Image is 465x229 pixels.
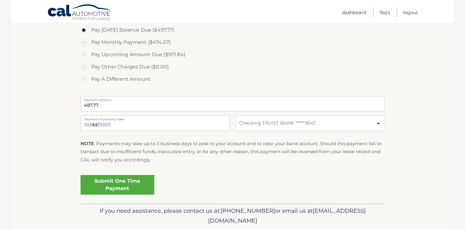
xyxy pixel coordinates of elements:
[81,24,385,36] label: Pay [DATE] Balance Due ($497.77)
[81,175,154,195] a: Submit One Time Payment
[81,73,385,85] label: Pay A Different Amount
[380,7,390,17] a: FAQ's
[81,96,385,111] input: Payment Amount
[81,96,385,101] label: Payment Amount
[47,4,112,22] a: Cal Automotive
[81,115,230,120] label: Payment Processing Date
[81,140,385,164] p: : Payments may take up to 3 business days to post to your account and to clear your bank account....
[221,207,275,214] span: [PHONE_NUMBER]
[81,115,230,131] input: Payment Date
[81,49,385,61] label: Pay Upcoming Amount Due ($971.84)
[403,7,418,17] a: Logout
[85,206,381,226] p: If you need assistance, please contact us at: or email us at
[81,36,385,49] label: Pay Monthly Payment ($474.07)
[342,7,366,17] a: Dashboard
[81,61,385,73] label: Pay Other Charges Due ($0.00)
[81,141,94,146] strong: NOTE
